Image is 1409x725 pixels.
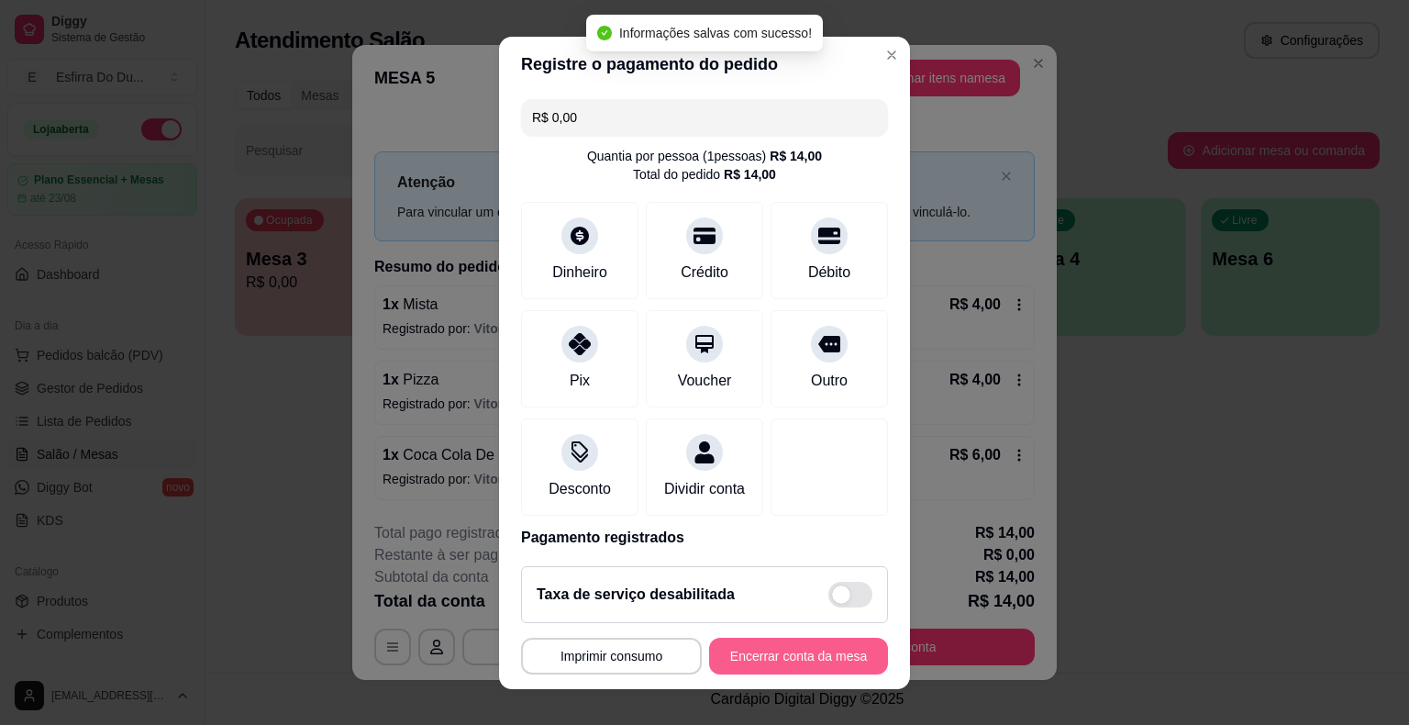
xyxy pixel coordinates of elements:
[808,262,850,284] div: Débito
[633,165,776,184] div: Total do pedido
[709,638,888,675] button: Encerrar conta da mesa
[499,37,910,92] header: Registre o pagamento do pedido
[664,478,745,500] div: Dividir conta
[537,584,735,606] h2: Taxa de serviço desabilitada
[678,370,732,392] div: Voucher
[619,26,812,40] span: Informações salvas com sucesso!
[597,26,612,40] span: check-circle
[532,99,877,136] input: Ex.: hambúrguer de cordeiro
[811,370,848,392] div: Outro
[877,40,906,70] button: Close
[587,147,822,165] div: Quantia por pessoa ( 1 pessoas)
[521,527,888,549] p: Pagamento registrados
[552,262,607,284] div: Dinheiro
[770,147,822,165] div: R$ 14,00
[681,262,728,284] div: Crédito
[724,165,776,184] div: R$ 14,00
[570,370,590,392] div: Pix
[549,478,611,500] div: Desconto
[521,638,702,675] button: Imprimir consumo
